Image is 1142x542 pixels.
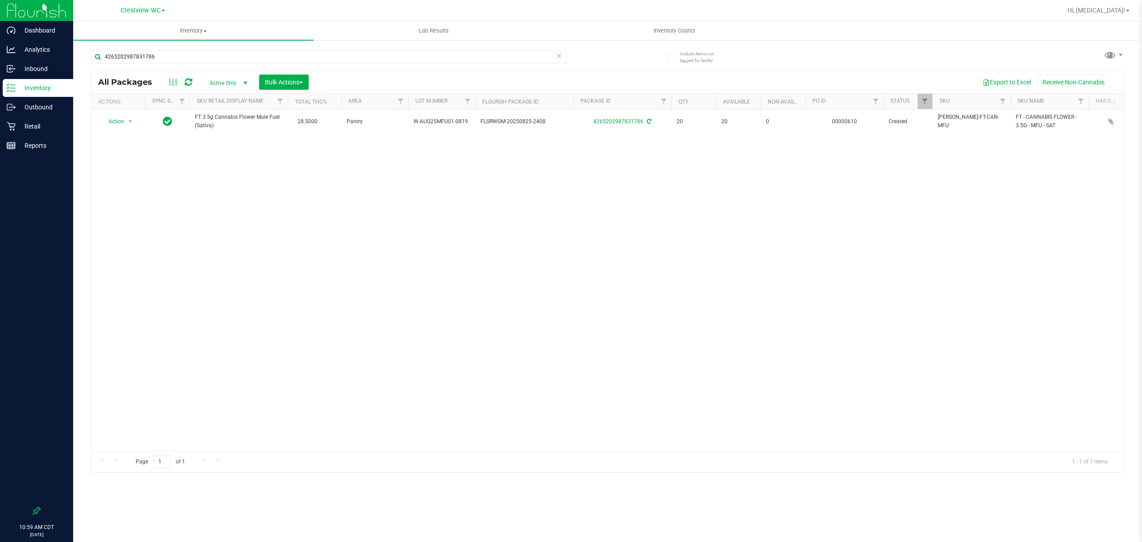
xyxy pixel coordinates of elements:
span: 20 [677,117,711,126]
a: Filter [273,94,288,109]
span: Include items not tagged for facility [680,50,724,64]
a: Filter [869,94,883,109]
input: Search Package ID, Item Name, SKU, Lot or Part Number... [91,50,567,63]
span: In Sync [163,115,172,128]
a: SKU [939,98,950,104]
span: [PERSON_NAME]-FT-CAN-MFU [938,113,1005,130]
a: Lab Results [314,21,554,40]
a: Filter [393,94,408,109]
span: 20 [721,117,755,126]
span: Hi, [MEDICAL_DATA]! [1068,7,1125,14]
span: 0 [766,117,800,126]
a: Filter [996,94,1010,109]
p: Reports [16,140,69,151]
a: 00000610 [832,118,857,125]
div: Actions [98,99,141,105]
a: Sync Status [152,98,186,104]
a: SKU Name [1018,98,1044,104]
a: Filter [460,94,475,109]
label: Pin the sidebar to full width on large screens [32,506,41,515]
a: Inventory Counts [554,21,794,40]
a: Status [890,98,910,104]
inline-svg: Inbound [7,64,16,73]
span: select [125,115,136,128]
span: FT - CANNABIS FLOWER - 3.5G - MFU - SAT [1016,113,1083,130]
p: Inventory [16,83,69,93]
button: Bulk Actions [259,75,309,90]
p: Outbound [16,102,69,113]
span: Action [100,115,124,128]
inline-svg: Reports [7,141,16,150]
a: Inventory [73,21,314,40]
a: Area [348,98,362,104]
span: Sync from Compliance System [645,118,651,125]
inline-svg: Analytics [7,45,16,54]
inline-svg: Retail [7,122,16,131]
p: [DATE] [4,531,69,538]
span: Created [889,117,927,126]
span: Pantry [347,117,403,126]
a: Available [723,99,750,105]
a: Total THC% [295,99,327,105]
span: Lab Results [407,27,461,35]
button: Export to Excel [977,75,1037,90]
th: Has COA [1088,94,1133,109]
span: 1 - 1 of 1 items [1065,455,1115,468]
p: Analytics [16,44,69,55]
a: Flourish Package ID [482,99,538,105]
a: SKU Retail Display Name [197,98,264,104]
a: Filter [1074,94,1088,109]
span: Inventory [73,27,314,35]
inline-svg: Inventory [7,83,16,92]
span: FT 3.5g Cannabis Flower Mule Fuel (Sativa) [195,113,282,130]
p: 10:59 AM CDT [4,523,69,531]
span: Bulk Actions [265,79,303,86]
iframe: Resource center [9,471,36,497]
a: 4265202987831786 [593,118,643,125]
inline-svg: Outbound [7,103,16,112]
a: Lot Number [415,98,447,104]
a: Filter [918,94,932,109]
span: Crestview WC [120,7,161,14]
span: 28.5000 [293,115,322,128]
span: Clear [556,50,562,62]
span: Page of 1 [128,455,192,469]
a: Filter [175,94,190,109]
span: Inventory Counts [641,27,708,35]
span: FLSRWGM-20250825-2408 [480,117,568,126]
input: 1 [154,455,170,469]
p: Dashboard [16,25,69,36]
a: Package ID [580,98,611,104]
a: Filter [657,94,671,109]
a: Qty [679,99,688,105]
inline-svg: Dashboard [7,26,16,35]
span: All Packages [98,77,161,87]
span: W-AUG25MFU01-0819 [414,117,470,126]
a: PO ID [812,98,826,104]
button: Receive Non-Cannabis [1037,75,1110,90]
a: Non-Available [768,99,807,105]
p: Retail [16,121,69,132]
p: Inbound [16,63,69,74]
